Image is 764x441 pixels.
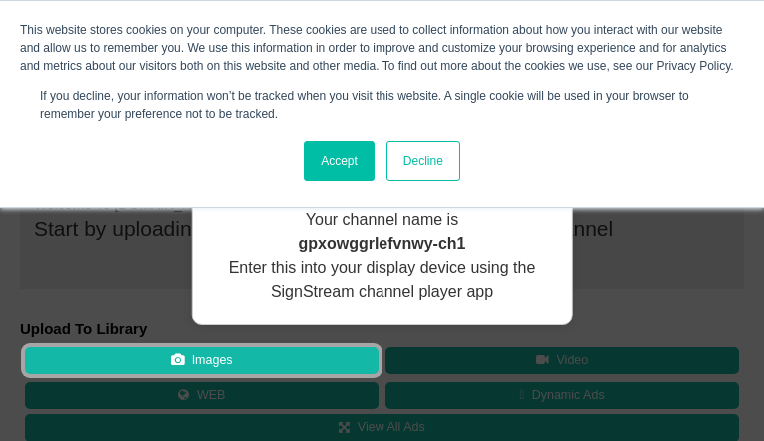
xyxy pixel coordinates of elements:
a: Accept [304,141,375,181]
div: This website stores cookies on your computer. These cookies are used to collect information about... [20,21,744,75]
p: Your channel name is Enter this into your display device using the SignStream channel player app [212,208,552,304]
button: Images [25,347,379,375]
strong: gpxowggrlefvnwy-ch1 [298,235,465,252]
a: Decline [386,141,460,181]
p: If you decline, your information won’t be tracked when you visit this website. A single cookie wi... [40,87,724,123]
